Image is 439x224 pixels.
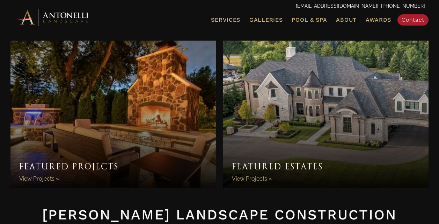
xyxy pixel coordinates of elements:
[363,15,394,24] a: Awards
[211,17,240,23] span: Services
[397,14,429,26] a: Contact
[296,3,377,9] a: [EMAIL_ADDRESS][DOMAIN_NAME]
[336,17,357,23] span: About
[333,15,359,24] a: About
[292,16,327,23] span: Pool & Spa
[14,2,425,11] p: | [PHONE_NUMBER]
[247,15,285,24] a: Galleries
[289,15,330,24] a: Pool & Spa
[208,15,243,24] a: Services
[249,16,283,23] span: Galleries
[366,16,391,23] span: Awards
[14,8,91,27] img: Antonelli Horizontal Logo
[402,16,424,23] span: Contact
